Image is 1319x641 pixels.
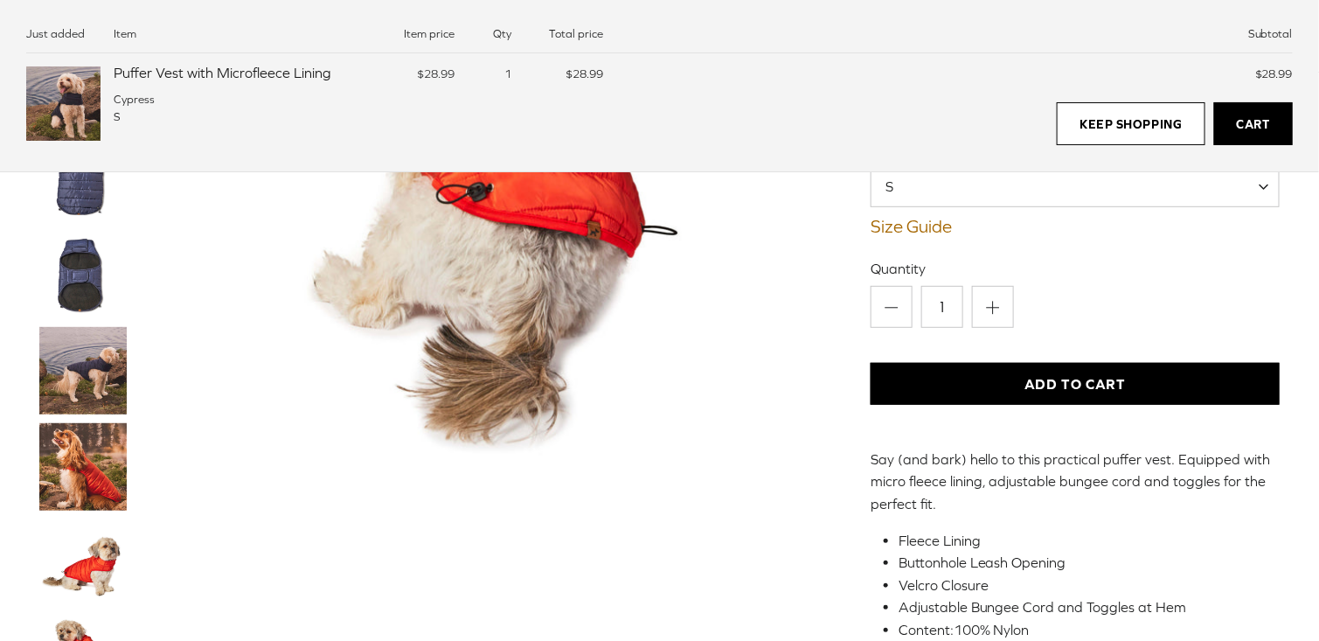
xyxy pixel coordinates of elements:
img: Puffer Vest with Microfleece Lining [26,66,101,141]
span: S [114,110,121,123]
a: Thumbnail Link [39,423,127,511]
span: $28.99 [566,67,603,80]
div: Puffer Vest with Microfleece Lining [114,63,358,82]
li: Adjustable Bungee Cord and Toggles at Hem [899,596,1267,619]
span: S [871,177,928,196]
a: Thumbnail Link [39,519,127,607]
label: Quantity [871,259,1281,278]
li: Fleece Lining [899,530,1267,553]
span: $28.99 [417,67,455,80]
a: Size Guide [871,216,1281,237]
a: Cart [1214,102,1293,146]
li: Buttonhole Leash Opening [899,552,1267,575]
p: Say (and bark) hello to this practical puffer vest. Equipped with micro fleece lining, adjustable... [871,449,1281,516]
div: Subtotal [603,26,1293,42]
a: Thumbnail Link [39,327,127,415]
div: Item [114,26,358,42]
button: Add to Cart [871,363,1281,405]
span: 1 [504,67,511,80]
span: S [871,165,1281,207]
input: Quantity [921,286,963,328]
a: Keep Shopping [1057,102,1204,146]
div: Qty [468,26,511,42]
div: Total price [524,26,603,42]
span: Cypress [114,93,155,106]
a: Thumbnail Link [39,231,127,318]
div: Just added [26,26,101,42]
span: $28.99 [1255,67,1293,80]
a: Thumbnail Link [39,135,127,222]
li: Velcro Closure [899,575,1267,597]
div: Item price [371,26,455,42]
